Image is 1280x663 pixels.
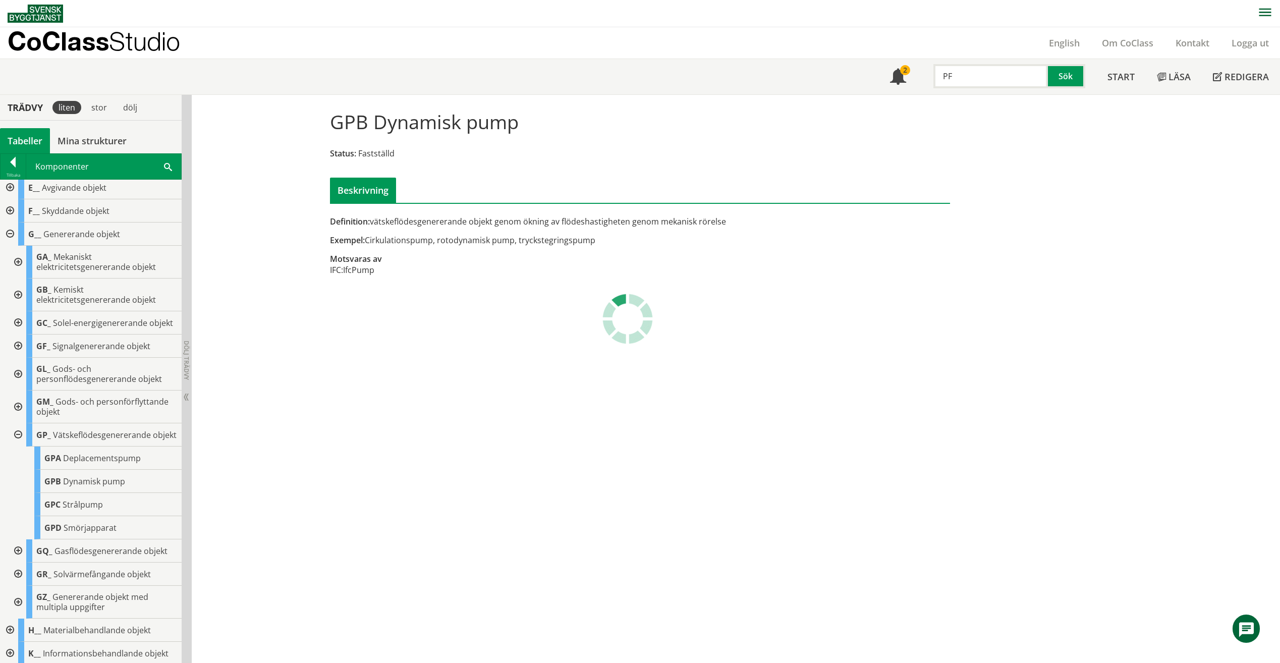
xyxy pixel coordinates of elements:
a: English [1038,37,1091,49]
span: Studio [109,26,180,56]
span: Status: [330,148,356,159]
img: Laddar [602,294,653,344]
span: Skyddande objekt [42,205,109,216]
span: Genererande objekt med multipla uppgifter [36,591,148,613]
span: Sök i tabellen [164,161,172,172]
button: Sök [1048,64,1085,88]
h1: GPB Dynamisk pump [330,111,519,133]
div: Beskrivning [330,178,396,203]
a: Start [1096,59,1146,94]
span: Solvärmefångande objekt [53,569,151,580]
span: GPD [44,522,62,533]
span: Strålpump [63,499,103,510]
span: Kemiskt elektricitetsgenererande objekt [36,284,156,305]
div: 2 [900,65,910,75]
a: Kontakt [1164,37,1220,49]
span: GF_ [36,341,50,352]
a: Mina strukturer [50,128,134,153]
a: Läsa [1146,59,1202,94]
span: Gasflödesgenererande objekt [54,545,168,557]
span: G__ [28,229,41,240]
td: IFC: [330,264,343,275]
div: liten [52,101,81,114]
div: stor [85,101,113,114]
span: Solel-energigenererande objekt [53,317,173,328]
span: Informationsbehandlande objekt [43,648,169,659]
div: Cirkulationspump, rotodynamisk pump, tryckstegringspump [330,235,738,246]
span: Start [1107,71,1135,83]
span: Läsa [1168,71,1191,83]
a: Logga ut [1220,37,1280,49]
span: Fastställd [358,148,395,159]
input: Sök [933,64,1048,88]
span: H__ [28,625,41,636]
span: GPC [44,499,61,510]
a: 2 [879,59,917,94]
span: Signalgenererande objekt [52,341,150,352]
span: Gods- och personförflyttande objekt [36,396,169,417]
span: GP_ [36,429,51,440]
span: GM_ [36,396,53,407]
span: GB_ [36,284,51,295]
div: Tillbaka [1,171,26,179]
div: Komponenter [26,154,181,179]
a: Om CoClass [1091,37,1164,49]
span: Avgivande objekt [42,182,106,193]
span: GA_ [36,251,51,262]
span: Exempel: [330,235,365,246]
span: Smörjapparat [64,522,117,533]
p: CoClass [8,35,180,47]
span: Notifikationer [890,70,906,86]
a: Redigera [1202,59,1280,94]
span: GPA [44,453,61,464]
span: Materialbehandlande objekt [43,625,151,636]
span: Deplacementspump [63,453,141,464]
td: IfcPump [343,264,374,275]
span: GL_ [36,363,50,374]
span: GPB [44,476,61,487]
span: GR_ [36,569,51,580]
span: F__ [28,205,40,216]
a: CoClassStudio [8,27,202,59]
div: Trädvy [2,102,48,113]
span: GZ_ [36,591,50,602]
span: Genererande objekt [43,229,120,240]
span: E__ [28,182,40,193]
span: Redigera [1225,71,1269,83]
div: vätskeflödesgenererande objekt genom ökning av flödeshastigheten genom mekanisk rörelse [330,216,738,227]
span: K__ [28,648,41,659]
span: Dölj trädvy [182,341,191,380]
span: Gods- och personflödesgenererande objekt [36,363,162,384]
div: dölj [117,101,143,114]
span: GC_ [36,317,51,328]
span: Dynamisk pump [63,476,125,487]
span: Motsvaras av [330,253,382,264]
span: GQ_ [36,545,52,557]
img: Svensk Byggtjänst [8,5,63,23]
span: Definition: [330,216,370,227]
span: Vätskeflödesgenererande objekt [53,429,177,440]
span: Mekaniskt elektricitetsgenererande objekt [36,251,156,272]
